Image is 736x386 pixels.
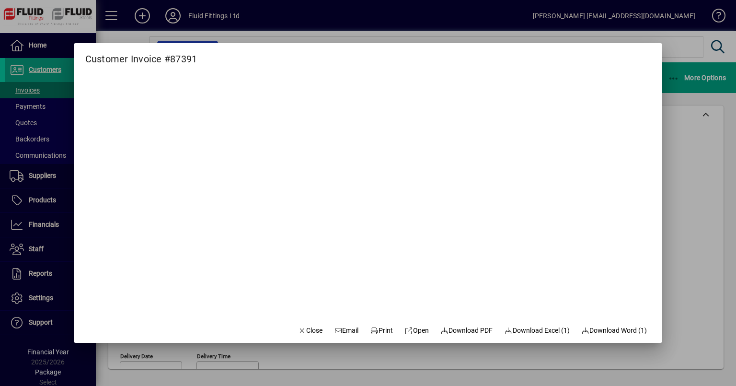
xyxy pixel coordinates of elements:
span: Download Excel (1) [504,326,570,336]
span: Print [370,326,393,336]
button: Download Word (1) [577,322,651,339]
span: Download PDF [440,326,493,336]
a: Download PDF [437,322,497,339]
button: Email [330,322,363,339]
span: Open [404,326,429,336]
h2: Customer Invoice #87391 [74,43,209,67]
a: Open [401,322,433,339]
span: Email [334,326,359,336]
span: Close [298,326,322,336]
button: Download Excel (1) [500,322,574,339]
button: Print [366,322,397,339]
span: Download Word (1) [581,326,647,336]
button: Close [294,322,326,339]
